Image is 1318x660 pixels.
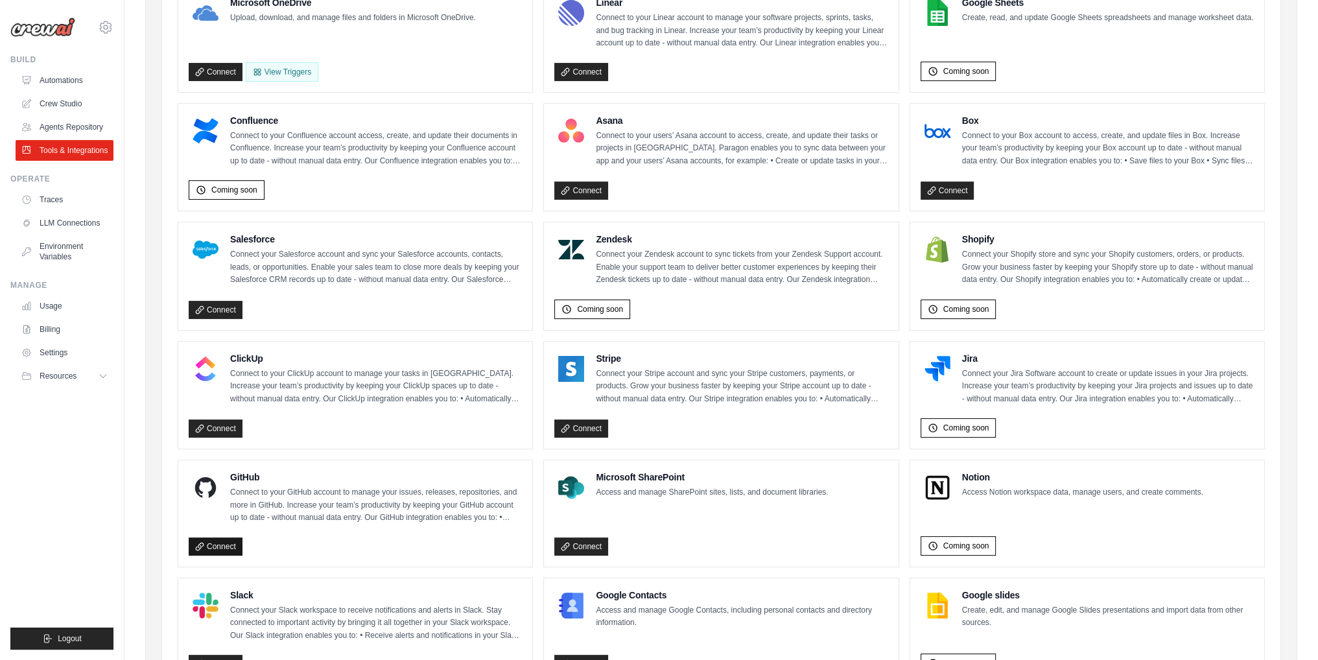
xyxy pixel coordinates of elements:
div: Operate [10,174,113,184]
img: Google Contacts Logo [558,593,584,619]
h4: Zendesk [596,233,888,246]
p: Connect your Salesforce account and sync your Salesforce accounts, contacts, leads, or opportunit... [230,248,522,287]
img: Zendesk Logo [558,237,584,263]
img: Microsoft SharePoint Logo [558,475,584,501]
img: Salesforce Logo [193,237,218,263]
a: Connect [189,419,242,438]
p: Connect your Jira Software account to create or update issues in your Jira projects. Increase you... [962,368,1254,406]
img: Logo [10,18,75,37]
h4: Asana [596,114,888,127]
p: Connect your Shopify store and sync your Shopify customers, orders, or products. Grow your busine... [962,248,1254,287]
span: Coming soon [943,304,989,314]
span: Coming soon [211,185,257,195]
a: Connect [554,537,608,556]
a: Agents Repository [16,117,113,137]
p: Create, edit, and manage Google Slides presentations and import data from other sources. [962,604,1254,630]
img: Stripe Logo [558,356,584,382]
span: Coming soon [943,423,989,433]
p: Connect your Zendesk account to sync tickets from your Zendesk Support account. Enable your suppo... [596,248,888,287]
h4: Slack [230,589,522,602]
h4: Salesforce [230,233,522,246]
span: Resources [40,371,76,381]
p: Access and manage SharePoint sites, lists, and document libraries. [596,486,828,499]
a: LLM Connections [16,213,113,233]
a: Connect [554,419,608,438]
a: Tools & Integrations [16,140,113,161]
a: Usage [16,296,113,316]
img: ClickUp Logo [193,356,218,382]
a: Connect [189,537,242,556]
p: Connect to your ClickUp account to manage your tasks in [GEOGRAPHIC_DATA]. Increase your team’s p... [230,368,522,406]
p: Access and manage Google Contacts, including personal contacts and directory information. [596,604,888,630]
h4: Google slides [962,589,1254,602]
h4: Microsoft SharePoint [596,471,828,484]
h4: Shopify [962,233,1254,246]
a: Settings [16,342,113,363]
img: Notion Logo [924,475,950,501]
p: Connect your Slack workspace to receive notifications and alerts in Slack. Stay connected to impo... [230,604,522,642]
img: GitHub Logo [193,475,218,501]
p: Connect to your users’ Asana account to access, create, and update their tasks or projects in [GE... [596,130,888,168]
button: Resources [16,366,113,386]
p: Connect to your Linear account to manage your software projects, sprints, tasks, and bug tracking... [596,12,888,50]
a: Connect [921,182,974,200]
p: Access Notion workspace data, manage users, and create comments. [962,486,1203,499]
span: Coming soon [943,541,989,551]
p: Upload, download, and manage files and folders in Microsoft OneDrive. [230,12,476,25]
p: Connect to your Confluence account access, create, and update their documents in Confluence. Incr... [230,130,522,168]
a: Crew Studio [16,93,113,114]
span: Coming soon [943,66,989,77]
p: Connect your Stripe account and sync your Stripe customers, payments, or products. Grow your busi... [596,368,888,406]
a: Traces [16,189,113,210]
: View Triggers [246,62,318,82]
p: Connect to your Box account to access, create, and update files in Box. Increase your team’s prod... [962,130,1254,168]
h4: Stripe [596,352,888,365]
h4: Box [962,114,1254,127]
a: Connect [554,182,608,200]
span: Coming soon [577,304,623,314]
a: Connect [189,63,242,81]
a: Automations [16,70,113,91]
a: Connect [189,301,242,319]
div: Build [10,54,113,65]
p: Connect to your GitHub account to manage your issues, releases, repositories, and more in GitHub.... [230,486,522,524]
img: Asana Logo [558,118,584,144]
img: Confluence Logo [193,118,218,144]
p: Create, read, and update Google Sheets spreadsheets and manage worksheet data. [962,12,1254,25]
h4: ClickUp [230,352,522,365]
a: Connect [554,63,608,81]
div: Manage [10,280,113,290]
img: Google slides Logo [924,593,950,619]
img: Slack Logo [193,593,218,619]
img: Jira Logo [924,356,950,382]
h4: Jira [962,352,1254,365]
h4: Notion [962,471,1203,484]
span: Logout [58,633,82,644]
a: Environment Variables [16,236,113,267]
button: Logout [10,628,113,650]
h4: Google Contacts [596,589,888,602]
h4: GitHub [230,471,522,484]
a: Billing [16,319,113,340]
img: Box Logo [924,118,950,144]
img: Shopify Logo [924,237,950,263]
h4: Confluence [230,114,522,127]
